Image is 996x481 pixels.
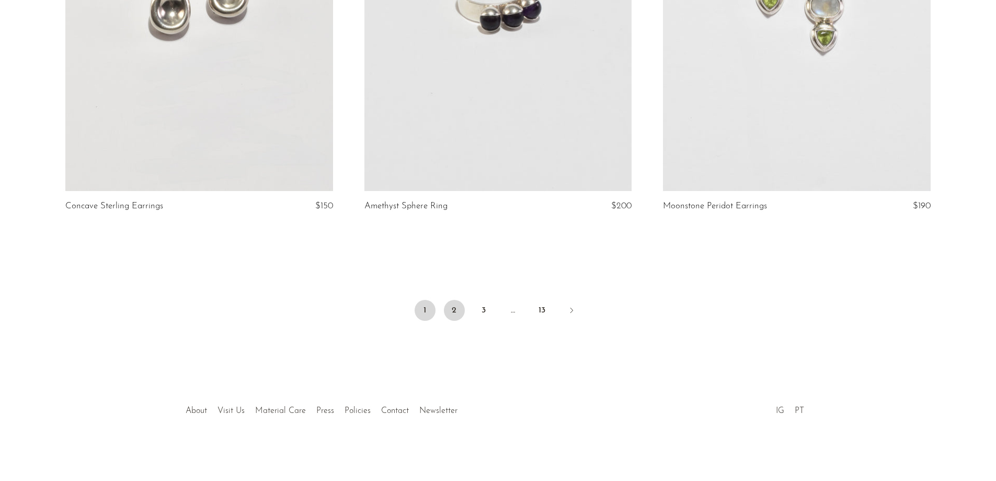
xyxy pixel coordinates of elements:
[316,407,334,415] a: Press
[415,300,436,321] span: 1
[315,202,333,210] span: $150
[502,300,523,321] span: …
[364,202,448,211] a: Amethyst Sphere Ring
[381,407,409,415] a: Contact
[65,202,163,211] a: Concave Sterling Earrings
[473,300,494,321] a: 3
[180,398,463,418] ul: Quick links
[663,202,767,211] a: Moonstone Peridot Earrings
[186,407,207,415] a: About
[795,407,804,415] a: PT
[611,202,632,210] span: $200
[444,300,465,321] a: 2
[771,398,809,418] ul: Social Medias
[217,407,245,415] a: Visit Us
[913,202,931,210] span: $190
[776,407,784,415] a: IG
[561,300,582,323] a: Next
[255,407,306,415] a: Material Care
[532,300,553,321] a: 13
[345,407,371,415] a: Policies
